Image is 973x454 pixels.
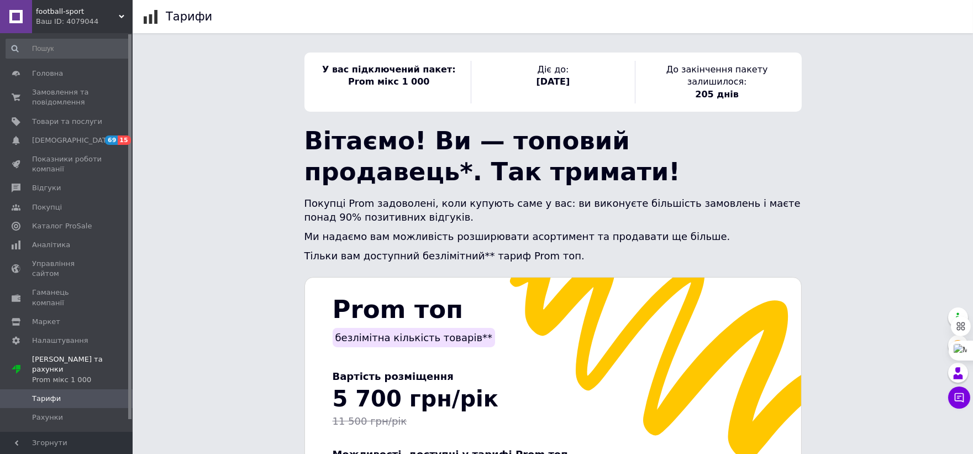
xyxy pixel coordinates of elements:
[32,154,102,174] span: Показники роботи компанії
[118,135,130,145] span: 15
[348,76,429,87] span: Prom мікс 1 000
[537,76,570,87] span: [DATE]
[32,288,102,307] span: Гаманець компанії
[304,250,585,262] span: Тільки вам доступний безлімітний** тариф Prom топ.
[6,39,130,59] input: Пошук
[32,135,114,145] span: [DEMOGRAPHIC_DATA]
[948,387,970,409] button: Чат з покупцем
[32,413,63,422] span: Рахунки
[304,126,680,186] span: Вітаємо! Ви — топовий продавець*. Так тримати!
[32,69,63,79] span: Головна
[105,135,118,145] span: 69
[32,240,70,250] span: Аналітика
[32,202,62,212] span: Покупці
[36,17,133,27] div: Ваш ID: 4079044
[32,183,61,193] span: Відгуки
[333,415,407,427] span: 11 500 грн/рік
[333,386,498,411] span: 5 700 грн/рік
[32,394,61,404] span: Тарифи
[666,64,768,87] span: До закінчення пакету залишилося:
[695,89,739,100] span: 205 днів
[32,259,102,279] span: Управління сайтом
[333,370,454,382] span: Вартість розміщення
[32,336,88,346] span: Налаштування
[304,197,801,223] span: Покупці Prom задоволені, коли купують саме у вас: ви виконуєте більшість замовлень і маєте понад ...
[36,7,119,17] span: football-sport
[333,295,464,324] span: Prom топ
[322,64,456,75] span: У вас підключений пакет:
[304,231,730,242] span: Ми надаємо вам можливість розширювати асортимент та продавати ще більше.
[32,221,92,231] span: Каталог ProSale
[471,61,635,103] div: Діє до:
[335,332,493,343] span: безлімітна кількість товарів**
[32,317,60,327] span: Маркет
[32,117,102,127] span: Товари та послуги
[166,10,212,23] h1: Тарифи
[32,375,133,385] div: Prom мікс 1 000
[32,87,102,107] span: Замовлення та повідомлення
[32,354,133,385] span: [PERSON_NAME] та рахунки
